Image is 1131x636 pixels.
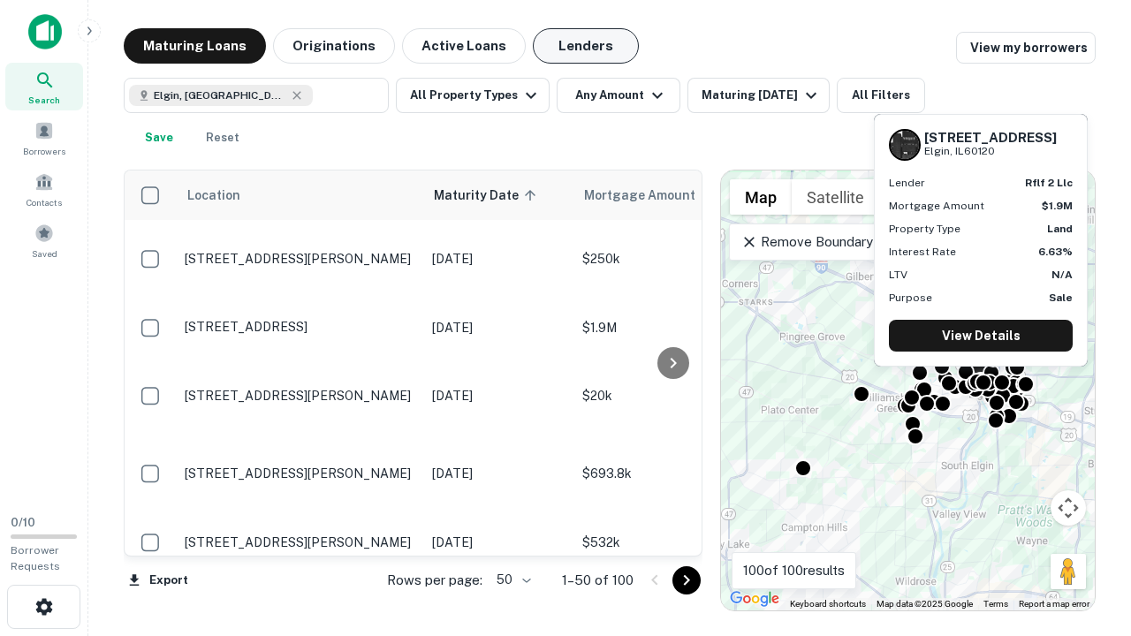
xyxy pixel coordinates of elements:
[877,599,973,609] span: Map data ©2025 Google
[582,386,759,405] p: $20k
[124,28,266,64] button: Maturing Loans
[273,28,395,64] button: Originations
[1049,291,1073,304] strong: Sale
[584,185,718,206] span: Mortgage Amount
[743,560,845,581] p: 100 of 100 results
[889,198,984,214] p: Mortgage Amount
[432,249,565,269] p: [DATE]
[1051,490,1086,526] button: Map camera controls
[721,170,1095,610] div: 0 0
[740,231,872,253] p: Remove Boundary
[131,120,187,155] button: Save your search to get updates of matches that match your search criteria.
[185,466,414,481] p: [STREET_ADDRESS][PERSON_NAME]
[27,195,62,209] span: Contacts
[533,28,639,64] button: Lenders
[557,78,680,113] button: Any Amount
[185,534,414,550] p: [STREET_ADDRESS][PERSON_NAME]
[185,388,414,404] p: [STREET_ADDRESS][PERSON_NAME]
[792,179,879,215] button: Show satellite imagery
[185,251,414,267] p: [STREET_ADDRESS][PERSON_NAME]
[889,320,1073,352] a: View Details
[432,464,565,483] p: [DATE]
[1038,246,1073,258] strong: 6.63%
[725,587,784,610] img: Google
[23,144,65,158] span: Borrowers
[582,533,759,552] p: $532k
[725,587,784,610] a: Open this area in Google Maps (opens a new window)
[185,319,414,335] p: [STREET_ADDRESS]
[11,544,60,572] span: Borrower Requests
[573,170,768,220] th: Mortgage Amount
[387,570,482,591] p: Rows per page:
[490,567,534,593] div: 50
[889,221,960,237] p: Property Type
[28,14,62,49] img: capitalize-icon.png
[889,244,956,260] p: Interest Rate
[5,165,83,213] a: Contacts
[924,130,1057,146] h6: [STREET_ADDRESS]
[582,249,759,269] p: $250k
[582,318,759,337] p: $1.9M
[687,78,830,113] button: Maturing [DATE]
[889,175,925,191] p: Lender
[5,216,83,264] a: Saved
[423,170,573,220] th: Maturity Date
[402,28,526,64] button: Active Loans
[432,386,565,405] p: [DATE]
[702,85,822,106] div: Maturing [DATE]
[956,32,1096,64] a: View my borrowers
[924,143,1057,160] p: Elgin, IL60120
[1043,495,1131,579] iframe: Chat Widget
[186,185,240,206] span: Location
[28,93,60,107] span: Search
[672,566,701,594] button: Go to next page
[124,567,193,594] button: Export
[1047,223,1073,235] strong: Land
[432,318,565,337] p: [DATE]
[396,78,550,113] button: All Property Types
[1019,599,1089,609] a: Report a map error
[432,533,565,552] p: [DATE]
[154,87,286,103] span: Elgin, [GEOGRAPHIC_DATA], [GEOGRAPHIC_DATA]
[11,516,35,529] span: 0 / 10
[434,185,542,206] span: Maturity Date
[1042,200,1073,212] strong: $1.9M
[790,598,866,610] button: Keyboard shortcuts
[889,267,907,283] p: LTV
[889,290,932,306] p: Purpose
[1051,269,1073,281] strong: N/A
[1025,177,1073,189] strong: rflf 2 llc
[5,114,83,162] a: Borrowers
[983,599,1008,609] a: Terms (opens in new tab)
[176,170,423,220] th: Location
[5,63,83,110] a: Search
[730,179,792,215] button: Show street map
[194,120,251,155] button: Reset
[32,246,57,261] span: Saved
[562,570,634,591] p: 1–50 of 100
[582,464,759,483] p: $693.8k
[837,78,925,113] button: All Filters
